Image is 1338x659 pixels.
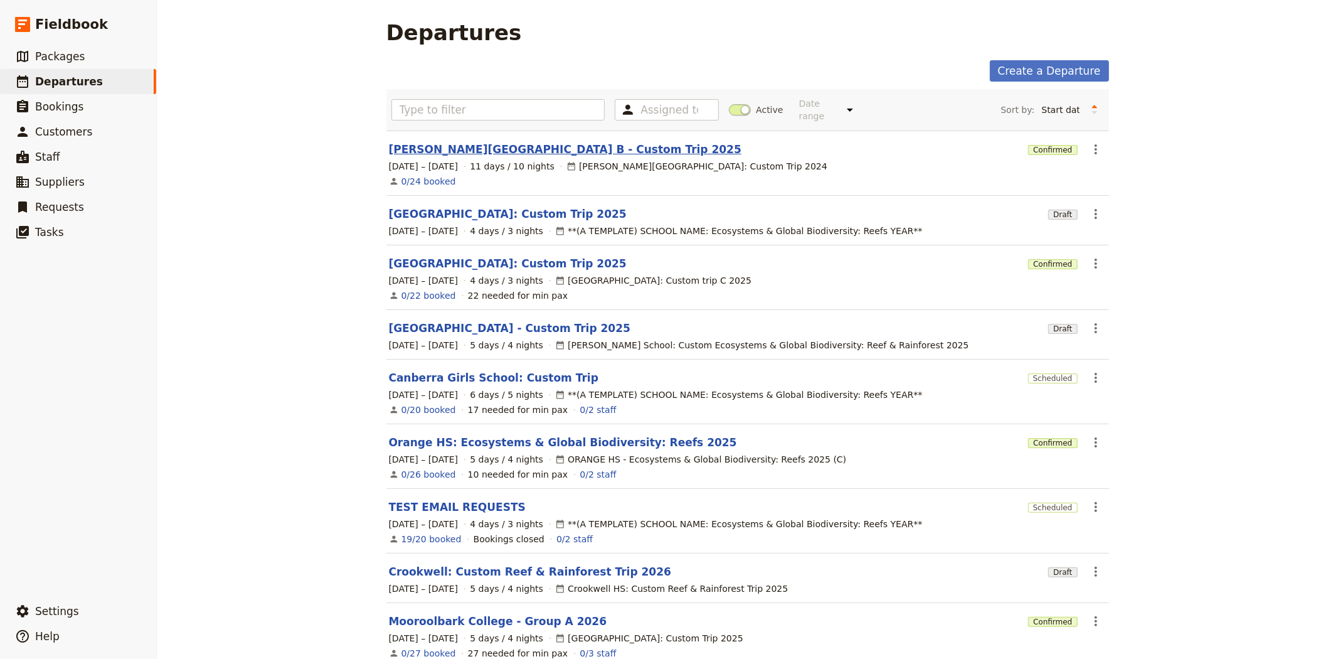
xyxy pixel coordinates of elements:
span: Sort by: [1001,104,1034,116]
span: Tasks [35,226,64,238]
a: 0/2 staff [580,468,616,481]
a: [GEOGRAPHIC_DATA] - Custom Trip 2025 [389,321,631,336]
a: Orange HS: Ecosystems & Global Biodiversity: Reefs 2025 [389,435,737,450]
span: Active [756,104,783,116]
span: 5 days / 4 nights [470,339,543,351]
a: View the bookings for this departure [401,404,456,416]
span: Confirmed [1028,617,1077,627]
span: Customers [35,126,92,138]
span: 6 days / 5 nights [470,388,543,401]
span: [DATE] – [DATE] [389,339,459,351]
input: Assigned to [640,102,698,117]
div: [GEOGRAPHIC_DATA]: Custom Trip 2025 [555,632,743,645]
div: ORANGE HS - Ecosystems & Global Biodiversity: Reefs 2025 (C) [555,453,846,466]
a: Mooroolbark College - Group A 2026 [389,614,607,629]
button: Actions [1085,432,1107,453]
div: Bookings closed [474,533,544,545]
a: TEST EMAIL REQUESTS [389,500,526,515]
span: Confirmed [1028,438,1077,448]
span: [DATE] – [DATE] [389,518,459,530]
span: Scheduled [1028,373,1078,383]
span: Suppliers [35,176,85,188]
a: 0/2 staff [556,533,593,545]
span: Draft [1048,567,1077,577]
span: Requests [35,201,84,213]
a: 0/2 staff [580,404,616,416]
span: [DATE] – [DATE] [389,225,459,237]
span: Fieldbook [35,15,108,34]
div: [GEOGRAPHIC_DATA]: Custom trip C 2025 [555,274,751,287]
span: [DATE] – [DATE] [389,453,459,466]
button: Actions [1085,561,1107,582]
button: Actions [1085,318,1107,339]
span: 4 days / 3 nights [470,225,543,237]
a: View the bookings for this departure [401,468,456,481]
span: Staff [35,151,60,163]
h1: Departures [386,20,522,45]
span: 11 days / 10 nights [470,160,555,173]
a: Crookwell: Custom Reef & Rainforest Trip 2026 [389,564,671,579]
span: [DATE] – [DATE] [389,582,459,595]
span: 4 days / 3 nights [470,518,543,530]
a: View the bookings for this departure [401,289,456,302]
span: Settings [35,605,79,618]
a: [PERSON_NAME][GEOGRAPHIC_DATA] B - Custom Trip 2025 [389,142,741,157]
span: Help [35,630,60,643]
button: Change sort direction [1085,100,1104,119]
span: Departures [35,75,103,88]
div: **(A TEMPLATE) SCHOOL NAME: Ecosystems & Global Biodiversity: Reefs YEAR** [555,388,922,401]
span: 4 days / 3 nights [470,274,543,287]
div: **(A TEMPLATE) SCHOOL NAME: Ecosystems & Global Biodiversity: Reefs YEAR** [555,518,922,530]
button: Actions [1085,496,1107,518]
span: [DATE] – [DATE] [389,388,459,401]
div: 10 needed for min pax [468,468,568,481]
span: [DATE] – [DATE] [389,274,459,287]
div: **(A TEMPLATE) SCHOOL NAME: Ecosystems & Global Biodiversity: Reefs YEAR** [555,225,922,237]
div: Crookwell HS: Custom Reef & Rainforest Trip 2025 [555,582,788,595]
span: 5 days / 4 nights [470,632,543,645]
span: Bookings [35,100,83,113]
a: [GEOGRAPHIC_DATA]: Custom Trip 2025 [389,206,627,222]
span: 5 days / 4 nights [470,582,543,595]
a: Canberra Girls School: Custom Trip [389,370,599,385]
span: Confirmed [1028,145,1077,155]
button: Actions [1085,139,1107,160]
a: View the bookings for this departure [401,175,456,188]
div: [PERSON_NAME] School: Custom Ecosystems & Global Biodiversity: Reef & Rainforest 2025 [555,339,969,351]
span: 5 days / 4 nights [470,453,543,466]
span: Scheduled [1028,503,1078,513]
span: [DATE] – [DATE] [389,160,459,173]
div: 17 needed for min pax [468,404,568,416]
span: Draft [1048,210,1077,220]
span: Packages [35,50,85,63]
div: [PERSON_NAME][GEOGRAPHIC_DATA]: Custom Trip 2024 [566,160,827,173]
button: Actions [1085,367,1107,388]
a: [GEOGRAPHIC_DATA]: Custom Trip 2025 [389,256,627,271]
a: Create a Departure [990,60,1109,82]
select: Sort by: [1036,100,1085,119]
input: Type to filter [391,99,605,121]
span: Confirmed [1028,259,1077,269]
a: View the bookings for this departure [401,533,462,545]
button: Actions [1085,203,1107,225]
div: 22 needed for min pax [468,289,568,302]
span: [DATE] – [DATE] [389,632,459,645]
button: Actions [1085,611,1107,632]
span: Draft [1048,324,1077,334]
button: Actions [1085,253,1107,274]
